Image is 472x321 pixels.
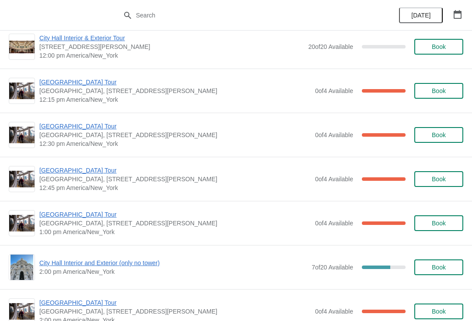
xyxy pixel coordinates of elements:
span: City Hall Interior and Exterior (only no tower) [39,259,307,267]
span: [GEOGRAPHIC_DATA] Tour [39,78,311,86]
img: City Hall Tower Tour | City Hall Visitor Center, 1400 John F Kennedy Boulevard Suite 121, Philade... [9,127,35,144]
span: 12:45 pm America/New_York [39,183,311,192]
button: Book [414,259,463,275]
span: 0 of 4 Available [315,131,353,138]
span: 12:00 pm America/New_York [39,51,304,60]
span: [GEOGRAPHIC_DATA] Tour [39,122,311,131]
span: Book [432,131,446,138]
button: Book [414,304,463,319]
img: City Hall Tower Tour | City Hall Visitor Center, 1400 John F Kennedy Boulevard Suite 121, Philade... [9,171,35,188]
span: [GEOGRAPHIC_DATA] Tour [39,298,311,307]
span: [STREET_ADDRESS][PERSON_NAME] [39,42,304,51]
span: 0 of 4 Available [315,87,353,94]
span: [DATE] [411,12,430,19]
span: [GEOGRAPHIC_DATA], [STREET_ADDRESS][PERSON_NAME] [39,219,311,228]
span: 2:00 pm America/New_York [39,267,307,276]
img: City Hall Tower Tour | City Hall Visitor Center, 1400 John F Kennedy Boulevard Suite 121, Philade... [9,215,35,232]
img: City Hall Interior and Exterior (only no tower) | | 2:00 pm America/New_York [10,255,34,280]
span: [GEOGRAPHIC_DATA], [STREET_ADDRESS][PERSON_NAME] [39,86,311,95]
button: Book [414,171,463,187]
span: 20 of 20 Available [308,43,353,50]
span: 0 of 4 Available [315,176,353,183]
span: Book [432,220,446,227]
span: Book [432,308,446,315]
span: Book [432,43,446,50]
img: City Hall Tower Tour | City Hall Visitor Center, 1400 John F Kennedy Boulevard Suite 121, Philade... [9,303,35,320]
span: City Hall Interior & Exterior Tour [39,34,304,42]
input: Search [135,7,354,23]
span: Book [432,264,446,271]
span: Book [432,87,446,94]
span: [GEOGRAPHIC_DATA] Tour [39,166,311,175]
button: Book [414,83,463,99]
button: Book [414,215,463,231]
button: [DATE] [399,7,443,23]
img: City Hall Tower Tour | City Hall Visitor Center, 1400 John F Kennedy Boulevard Suite 121, Philade... [9,83,35,100]
img: City Hall Interior & Exterior Tour | 1400 John F Kennedy Boulevard, Suite 121, Philadelphia, PA, ... [9,41,35,53]
span: [GEOGRAPHIC_DATA], [STREET_ADDRESS][PERSON_NAME] [39,175,311,183]
span: Book [432,176,446,183]
span: 0 of 4 Available [315,220,353,227]
span: 12:15 pm America/New_York [39,95,311,104]
span: 1:00 pm America/New_York [39,228,311,236]
span: 12:30 pm America/New_York [39,139,311,148]
span: [GEOGRAPHIC_DATA] Tour [39,210,311,219]
span: [GEOGRAPHIC_DATA], [STREET_ADDRESS][PERSON_NAME] [39,131,311,139]
span: 0 of 4 Available [315,308,353,315]
span: 7 of 20 Available [312,264,353,271]
button: Book [414,127,463,143]
button: Book [414,39,463,55]
span: [GEOGRAPHIC_DATA], [STREET_ADDRESS][PERSON_NAME] [39,307,311,316]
